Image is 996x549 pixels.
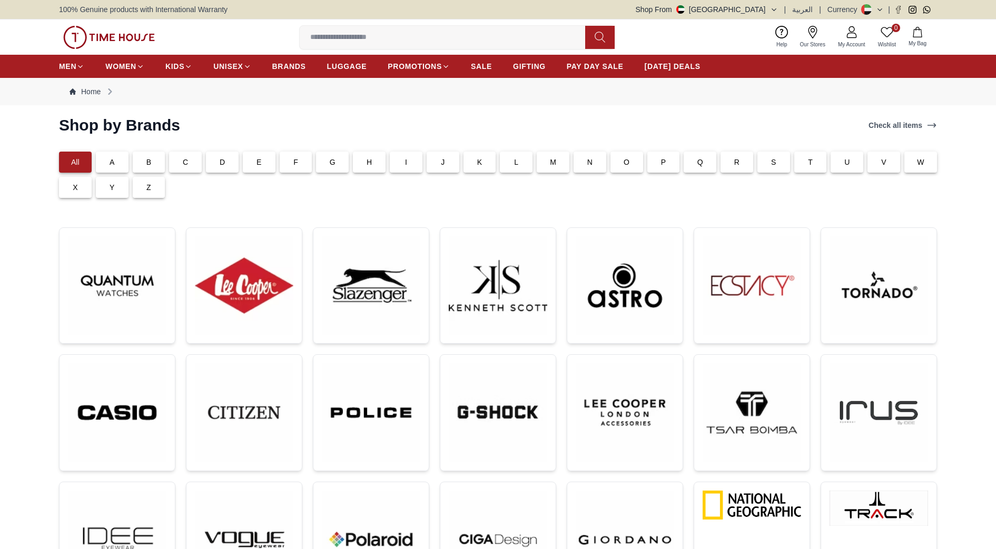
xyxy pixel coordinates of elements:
span: My Bag [904,39,931,47]
img: ... [195,236,293,335]
a: Instagram [909,6,916,14]
span: [DATE] DEALS [645,61,701,72]
span: 100% Genuine products with International Warranty [59,4,228,15]
a: 0Wishlist [872,24,902,51]
span: KIDS [165,61,184,72]
img: ... [322,363,420,462]
a: Help [770,24,794,51]
span: | [888,4,890,15]
a: PROMOTIONS [388,57,450,76]
img: ... [830,236,928,335]
a: Check all items [866,118,939,133]
img: ... [68,363,166,462]
a: Home [70,86,101,97]
a: Facebook [894,6,902,14]
span: BRANDS [272,61,306,72]
p: V [881,157,886,167]
a: LUGGAGE [327,57,367,76]
p: N [587,157,593,167]
p: U [844,157,850,167]
a: WOMEN [105,57,144,76]
p: H [367,157,372,167]
span: Help [772,41,792,48]
a: Whatsapp [923,6,931,14]
span: | [819,4,821,15]
img: ... [195,363,293,462]
a: PAY DAY SALE [567,57,624,76]
span: PROMOTIONS [388,61,442,72]
p: S [771,157,776,167]
a: BRANDS [272,57,306,76]
p: Z [146,182,151,193]
img: ... [703,236,801,335]
button: Shop From[GEOGRAPHIC_DATA] [636,4,778,15]
a: UNISEX [213,57,251,76]
span: | [784,4,786,15]
span: PAY DAY SALE [567,61,624,72]
span: WOMEN [105,61,136,72]
button: My Bag [902,25,933,49]
nav: Breadcrumb [59,78,937,105]
img: ... [449,236,547,335]
a: SALE [471,57,492,76]
div: Currency [827,4,862,15]
img: ... [63,26,155,49]
span: MEN [59,61,76,72]
p: B [146,157,152,167]
span: UNISEX [213,61,243,72]
img: ... [449,363,547,462]
img: ... [68,236,166,335]
img: United Arab Emirates [676,5,685,14]
img: ... [703,363,801,462]
h2: Shop by Brands [59,116,180,135]
a: [DATE] DEALS [645,57,701,76]
p: W [917,157,924,167]
p: K [477,157,482,167]
p: R [734,157,739,167]
img: ... [830,491,928,525]
p: X [73,182,78,193]
p: Q [697,157,703,167]
p: Y [110,182,115,193]
p: G [330,157,336,167]
img: ... [703,491,801,520]
a: MEN [59,57,84,76]
p: D [220,157,225,167]
p: A [110,157,115,167]
span: Wishlist [874,41,900,48]
p: C [183,157,188,167]
img: ... [322,236,420,335]
p: L [514,157,518,167]
p: F [293,157,298,167]
p: J [441,157,445,167]
span: GIFTING [513,61,546,72]
p: P [661,157,666,167]
p: O [624,157,629,167]
a: GIFTING [513,57,546,76]
p: E [257,157,262,167]
span: My Account [834,41,870,48]
p: M [550,157,556,167]
span: Our Stores [796,41,830,48]
a: Our Stores [794,24,832,51]
img: ... [830,363,928,462]
img: ... [576,363,674,462]
img: ... [576,236,674,335]
button: العربية [792,4,813,15]
span: 0 [892,24,900,32]
p: All [71,157,80,167]
a: KIDS [165,57,192,76]
span: SALE [471,61,492,72]
p: T [808,157,813,167]
span: LUGGAGE [327,61,367,72]
p: I [405,157,407,167]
